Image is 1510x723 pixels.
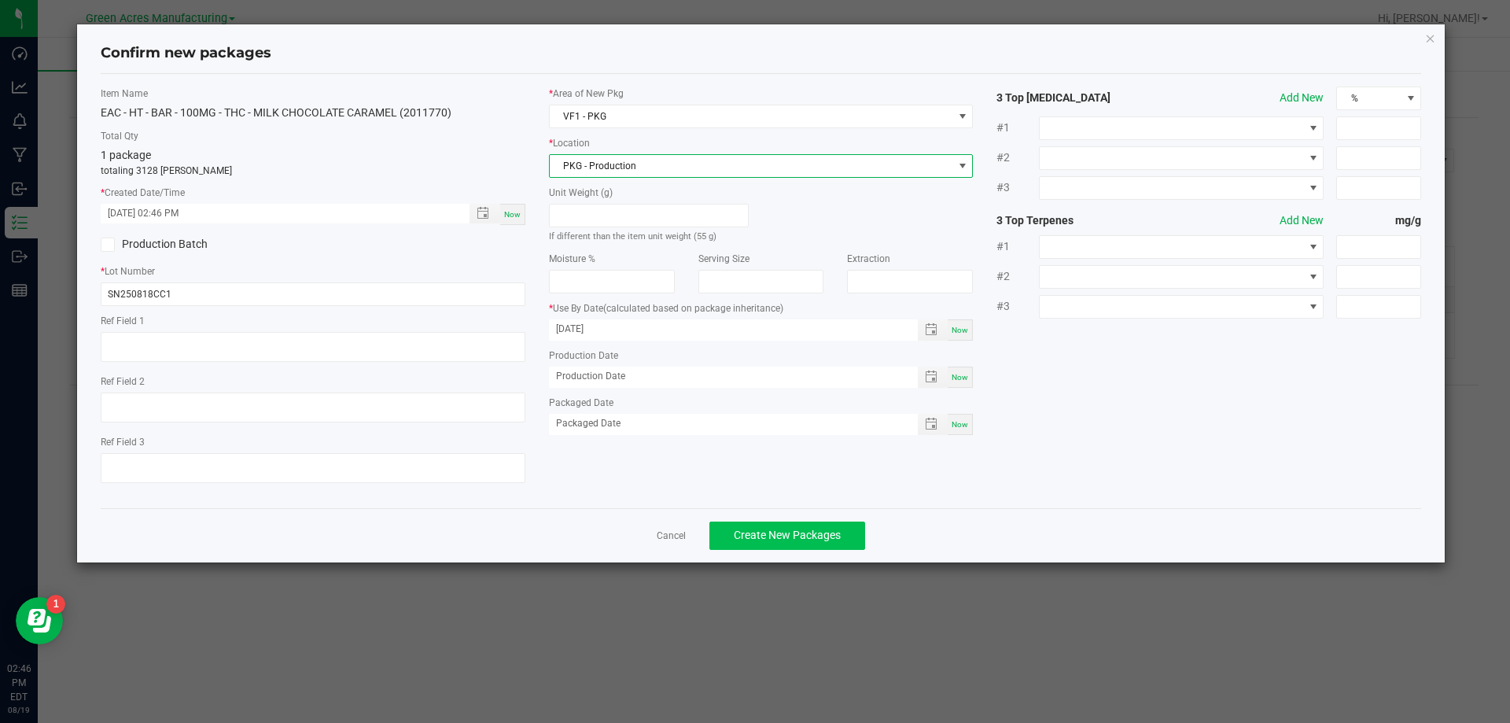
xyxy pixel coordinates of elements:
span: #3 [996,298,1039,315]
span: #1 [996,238,1039,255]
strong: 3 Top [MEDICAL_DATA] [996,90,1166,106]
label: Extraction [847,252,973,266]
span: VF1 - PKG [550,105,953,127]
span: Toggle popup [918,414,948,435]
label: Production Batch [101,236,301,253]
span: Toggle popup [918,367,948,388]
p: totaling 3128 [PERSON_NAME] [101,164,525,178]
span: #2 [996,268,1039,285]
label: Total Qty [101,129,525,143]
label: Moisture % [549,252,675,266]
label: Location [549,136,974,150]
button: Create New Packages [709,522,865,550]
iframe: Resource center unread badge [46,595,65,614]
span: Toggle popup [470,204,500,223]
span: % [1337,87,1401,109]
span: Now [952,420,968,429]
label: Ref Field 2 [101,374,525,389]
label: Created Date/Time [101,186,525,200]
label: Lot Number [101,264,525,279]
span: Now [952,373,968,382]
label: Production Date [549,349,974,363]
button: Add New [1280,212,1324,229]
span: Now [952,326,968,334]
span: Toggle popup [918,319,948,341]
div: EAC - HT - BAR - 100MG - THC - MILK CHOCOLATE CARAMEL (2011770) [101,105,525,121]
span: 1 package [101,149,151,161]
small: If different than the item unit weight (55 g) [549,231,716,242]
input: Production Date [549,367,901,386]
strong: mg/g [1336,212,1421,229]
a: Cancel [657,529,686,543]
label: Ref Field 1 [101,314,525,328]
label: Item Name [101,87,525,101]
strong: 3 Top Terpenes [996,212,1166,229]
label: Serving Size [698,252,824,266]
button: Add New [1280,90,1324,106]
span: #2 [996,149,1039,166]
label: Unit Weight (g) [549,186,749,200]
span: Now [504,210,521,219]
label: Area of New Pkg [549,87,974,101]
span: Create New Packages [734,529,841,541]
input: Use By Date [549,319,901,339]
iframe: Resource center [16,597,63,644]
span: #1 [996,120,1039,136]
input: Packaged Date [549,414,901,433]
label: Packaged Date [549,396,974,410]
span: #3 [996,179,1039,196]
label: Ref Field 3 [101,435,525,449]
span: (calculated based on package inheritance) [603,303,783,314]
input: Created Datetime [101,204,453,223]
span: PKG - Production [550,155,953,177]
label: Use By Date [549,301,974,315]
h4: Confirm new packages [101,43,1422,64]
